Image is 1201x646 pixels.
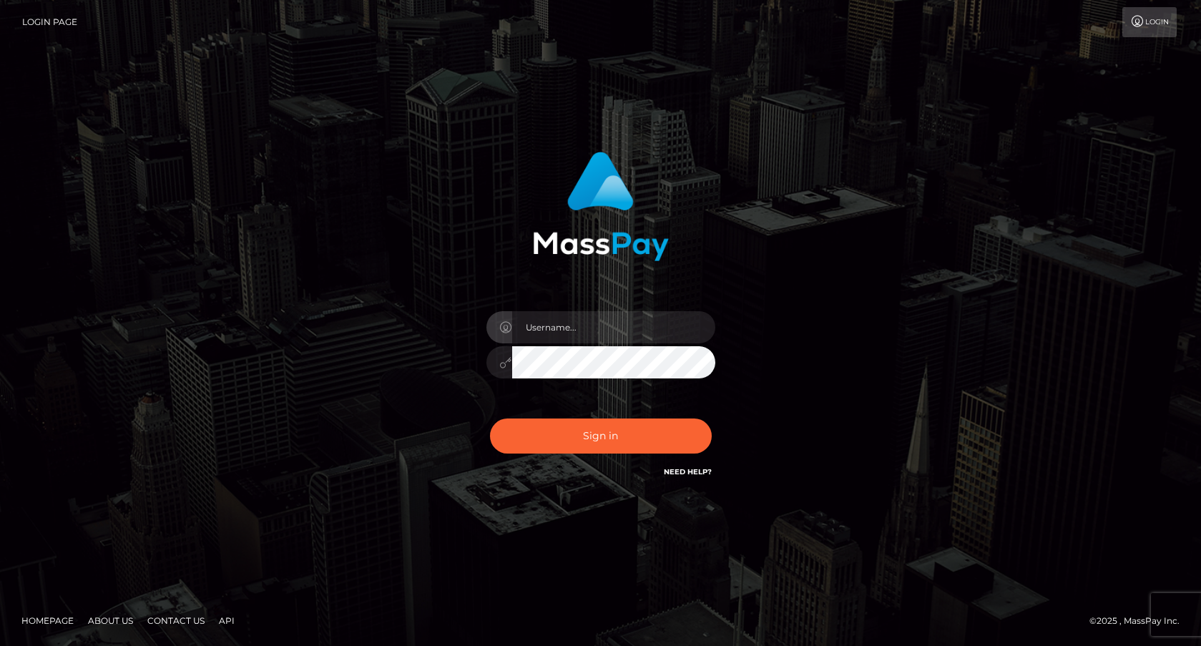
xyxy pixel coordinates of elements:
[664,467,712,476] a: Need Help?
[490,419,712,454] button: Sign in
[82,610,139,632] a: About Us
[533,152,669,261] img: MassPay Login
[213,610,240,632] a: API
[22,7,77,37] a: Login Page
[1122,7,1177,37] a: Login
[16,610,79,632] a: Homepage
[1089,613,1190,629] div: © 2025 , MassPay Inc.
[512,311,715,343] input: Username...
[142,610,210,632] a: Contact Us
